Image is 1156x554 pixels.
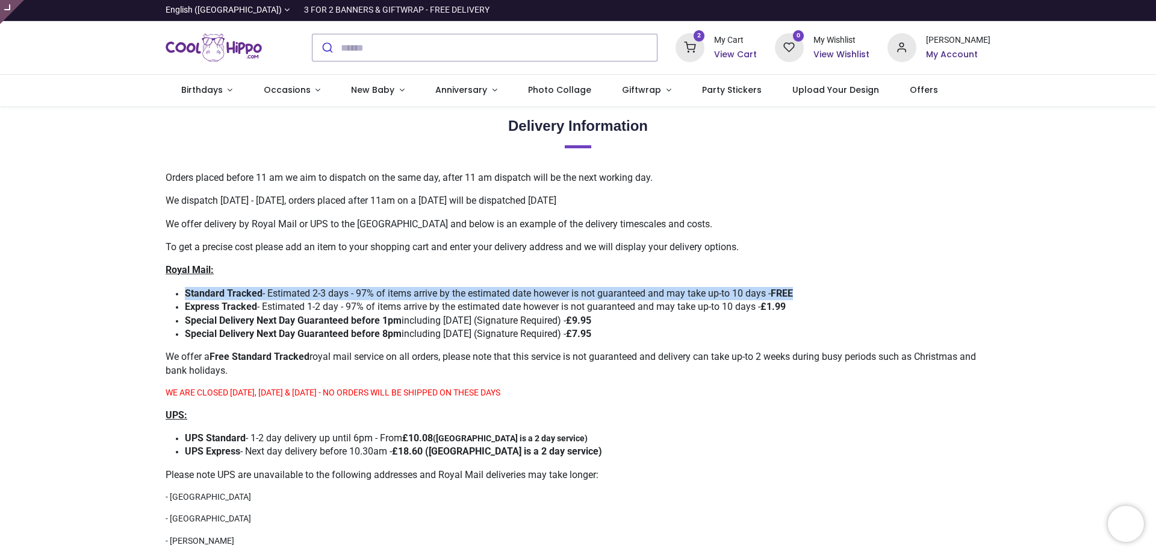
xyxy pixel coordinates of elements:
[304,4,489,16] div: 3 FOR 2 BANNERS & GIFTWRAP - FREE DELIVERY
[181,84,223,96] span: Birthdays
[166,31,262,65] img: Cool Hippo
[702,84,762,96] span: Party Stickers
[166,31,262,65] a: Logo of Cool Hippo
[166,264,214,275] span: Royal Mail:
[420,75,512,106] a: Anniversary
[676,42,704,52] a: 2
[264,84,311,96] span: Occasions
[351,84,394,96] span: New Baby
[166,218,712,230] span: We offer delivery by Royal Mail or UPS to the [GEOGRAPHIC_DATA] and below is an example of the de...
[566,328,591,339] strong: £7.95
[771,288,793,299] strong: FREE
[185,432,246,444] strong: UPS Standard
[813,49,869,61] a: View Wishlist
[392,445,602,457] strong: £18.60 ([GEOGRAPHIC_DATA] is a 2 day service)
[185,301,786,312] span: - Estimated 1-2 day - 97% of items arrive by the estimated date however is not guaranteed and may...
[166,172,653,183] span: Orders placed before 11 am we aim to dispatch on the same day, after 11 am dispatch will be the n...
[813,34,869,46] div: My Wishlist
[694,30,705,42] sup: 2
[433,433,588,443] strong: ([GEOGRAPHIC_DATA] is a 2 day service)
[185,301,257,312] strong: Express Tracked
[775,42,804,52] a: 0
[793,30,804,42] sup: 0
[248,75,336,106] a: Occasions
[760,301,786,312] strong: £1.99
[185,288,793,299] span: ​ - Estimated 2-3 days - 97% of items arrive by the estimated date however is not guaranteed and ...
[166,116,990,136] h2: Delivery Information
[926,49,990,61] a: My Account
[566,315,591,326] strong: £9.95
[185,328,591,339] span: including [DATE] (Signature Required) -
[166,4,290,16] a: English ([GEOGRAPHIC_DATA])
[166,75,248,106] a: Birthdays
[166,351,976,376] span: We offer a royal mail service on all orders, please note that this service is not guaranteed and ...
[166,409,187,421] span: UPS:
[910,84,938,96] span: Offers
[185,432,433,444] span: - 1-2 day delivery up until 6pm - From
[1108,506,1144,542] iframe: Brevo live chat
[714,49,757,61] a: View Cart
[185,445,602,457] span: - Next day delivery before 10.30am -
[166,513,990,525] p: - [GEOGRAPHIC_DATA]
[185,315,591,326] span: including [DATE] (Signature Required) -
[166,469,598,480] span: Please note UPS are unavailable to the following addresses and Royal Mail deliveries may take lon...
[606,75,686,106] a: Giftwrap
[312,34,341,61] button: Submit
[210,351,309,362] strong: Free Standard Tracked
[738,4,990,16] iframe: Customer reviews powered by Trustpilot
[714,34,757,46] div: My Cart
[185,445,240,457] strong: UPS Express
[402,432,433,444] strong: £10.08
[435,84,487,96] span: Anniversary
[185,315,402,326] strong: Special Delivery Next Day Guaranteed before 1pm
[185,288,263,299] strong: Standard Tracked
[166,388,500,397] font: WE ARE CLOSED [DATE], [DATE] & [DATE] - NO ORDERS WILL BE SHIPPED ON THESE DAYS
[926,34,990,46] div: [PERSON_NAME]
[166,195,556,206] span: We dispatch [DATE] - [DATE], orders placed after 11am on a [DATE] will be dispatched [DATE]
[622,84,661,96] span: Giftwrap
[166,491,990,503] p: - [GEOGRAPHIC_DATA]
[336,75,420,106] a: New Baby
[185,328,402,339] strong: Special Delivery Next Day Guaranteed before 8pm
[166,534,990,547] p: - [PERSON_NAME]
[792,84,879,96] span: Upload Your Design
[528,84,591,96] span: Photo Collage
[166,241,739,253] span: To get a precise cost please add an item to your shopping cart and enter your delivery address an...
